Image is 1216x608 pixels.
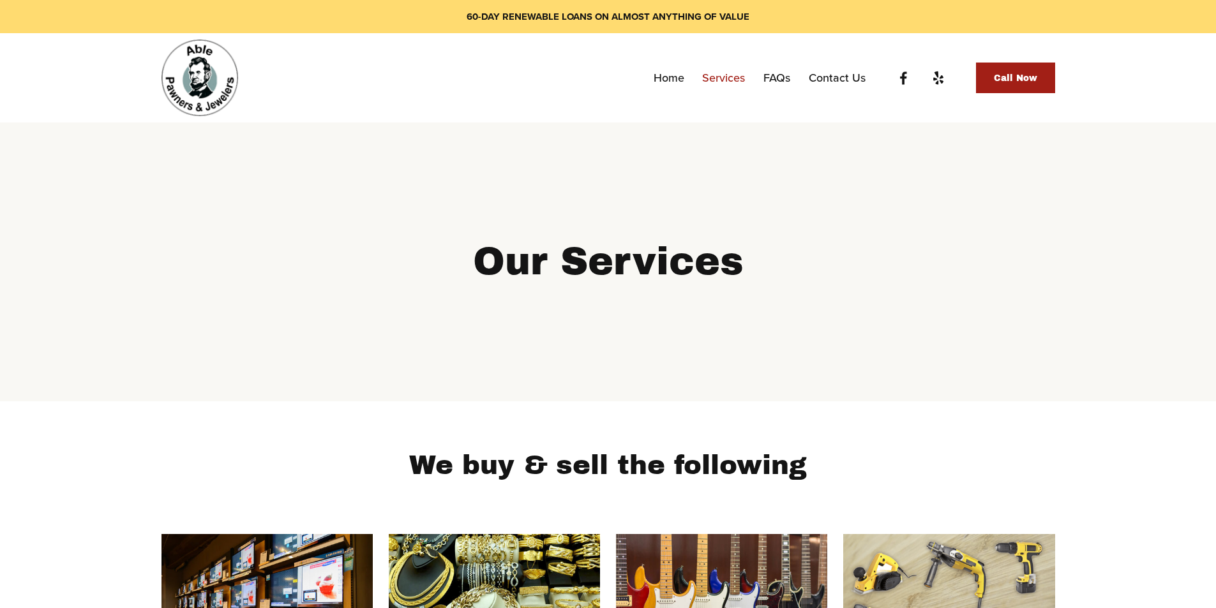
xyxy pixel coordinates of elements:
a: Contact Us [809,66,866,89]
img: Able Pawn Shop [161,40,238,116]
a: Home [654,66,684,89]
p: We buy & sell the following [161,441,1055,490]
a: Call Now [976,63,1055,93]
a: Services [702,66,745,89]
strong: 60-DAY RENEWABLE LOANS ON ALMOST ANYTHING OF VALUE [467,10,749,24]
a: FAQs [763,66,790,89]
a: Yelp [930,70,946,86]
a: Facebook [896,70,912,86]
h1: Our Services [273,239,943,286]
